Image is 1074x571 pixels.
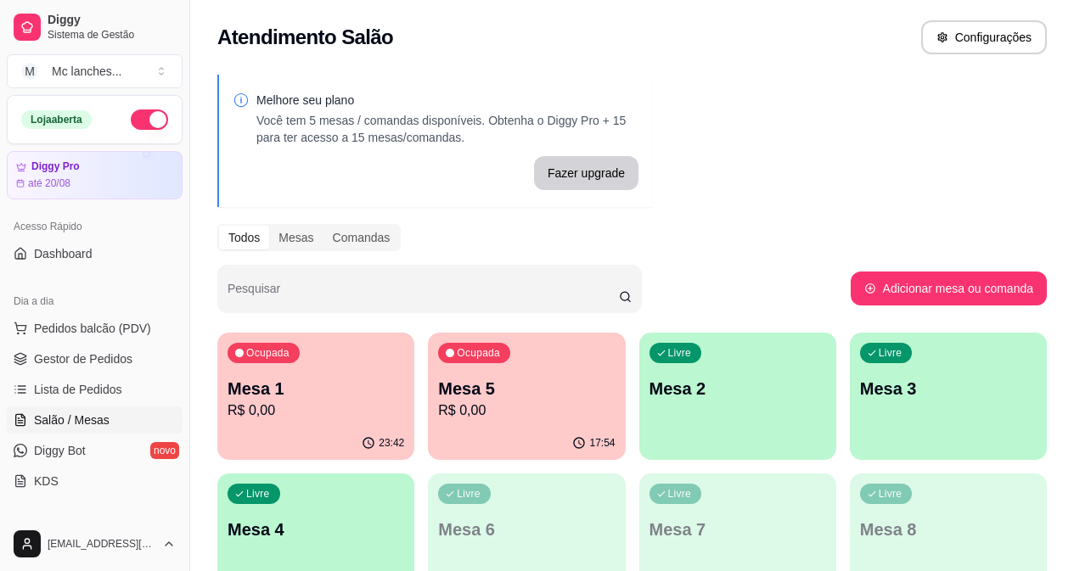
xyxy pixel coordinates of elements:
p: Mesa 2 [649,377,826,400]
button: OcupadaMesa 5R$ 0,0017:54 [428,333,625,460]
span: Pedidos balcão (PDV) [34,320,151,337]
p: Livre [668,346,692,360]
button: Fazer upgrade [534,156,638,190]
p: Mesa 3 [860,377,1037,400]
span: Lista de Pedidos [34,381,122,398]
p: Livre [246,487,270,501]
p: 23:42 [379,436,404,450]
p: Melhore seu plano [256,92,638,109]
span: KDS [34,473,59,490]
article: Diggy Pro [31,160,80,173]
div: Todos [219,226,269,249]
article: até 20/08 [28,176,70,190]
button: Configurações [921,20,1047,54]
button: LivreMesa 2 [639,333,836,460]
button: Alterar Status [131,109,168,130]
div: Acesso Rápido [7,213,183,240]
a: Gestor de Pedidos [7,345,183,372]
button: Adicionar mesa ou comanda [851,272,1047,305]
p: Mesa 5 [438,377,615,400]
input: Pesquisar [228,287,619,304]
div: Mc lanches ... [52,63,121,80]
button: LivreMesa 3 [850,333,1047,460]
button: Select a team [7,54,183,88]
div: Loja aberta [21,110,92,129]
a: Lista de Pedidos [7,376,183,403]
span: [EMAIL_ADDRESS][DOMAIN_NAME] [48,537,155,551]
p: Mesa 7 [649,518,826,541]
p: Livre [879,487,902,501]
p: Livre [879,346,902,360]
span: Diggy [48,13,176,28]
p: Mesa 1 [228,377,404,400]
a: Dashboard [7,240,183,267]
p: Livre [457,487,481,501]
button: [EMAIL_ADDRESS][DOMAIN_NAME] [7,523,183,564]
p: Mesa 6 [438,518,615,541]
h2: Atendimento Salão [217,24,393,51]
div: Dia a dia [7,288,183,315]
p: R$ 0,00 [228,400,404,421]
p: R$ 0,00 [438,400,615,421]
a: DiggySistema de Gestão [7,7,183,48]
p: Você tem 5 mesas / comandas disponíveis. Obtenha o Diggy Pro + 15 para ter acesso a 15 mesas/coma... [256,112,638,146]
p: Mesa 8 [860,518,1037,541]
div: Mesas [269,226,323,249]
a: Diggy Botnovo [7,437,183,464]
span: Salão / Mesas [34,411,110,428]
div: Catálogo [7,515,183,542]
button: OcupadaMesa 1R$ 0,0023:42 [217,333,414,460]
p: Livre [668,487,692,501]
span: M [21,63,38,80]
a: KDS [7,467,183,495]
span: Diggy Bot [34,442,86,459]
p: Ocupada [246,346,290,360]
span: Gestor de Pedidos [34,350,132,367]
span: Dashboard [34,245,93,262]
button: Pedidos balcão (PDV) [7,315,183,342]
span: Sistema de Gestão [48,28,176,42]
p: 17:54 [589,436,615,450]
a: Diggy Proaté 20/08 [7,151,183,199]
p: Mesa 4 [228,518,404,541]
p: Ocupada [457,346,500,360]
a: Salão / Mesas [7,406,183,434]
div: Comandas [323,226,400,249]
